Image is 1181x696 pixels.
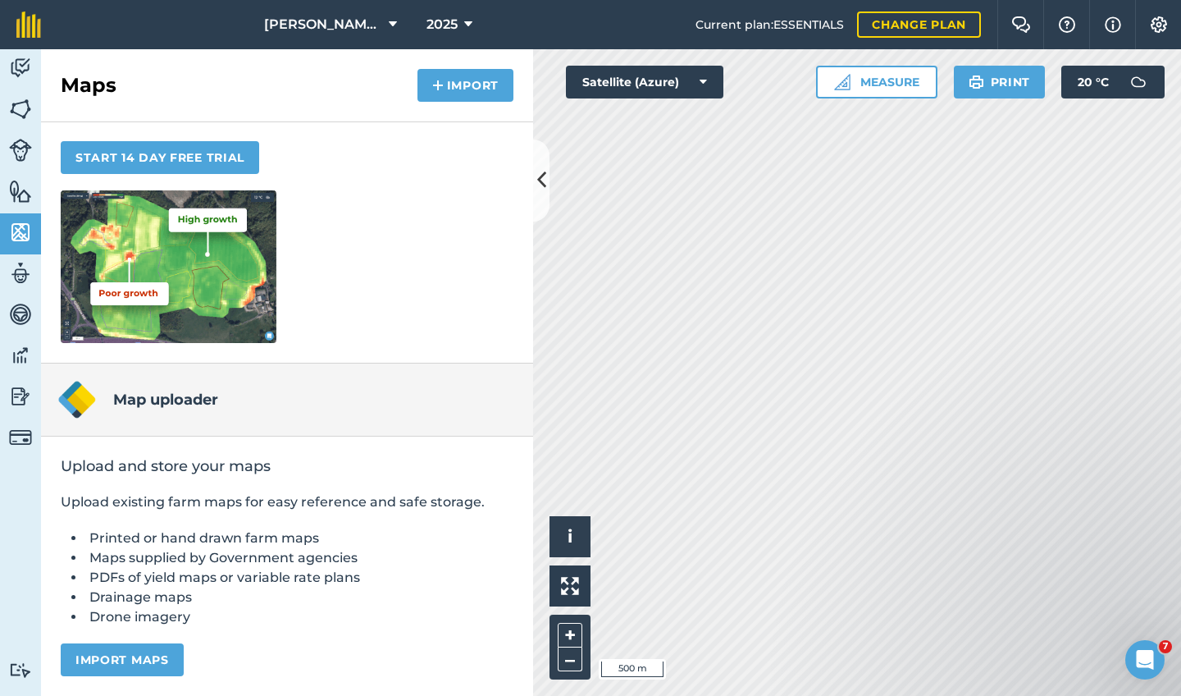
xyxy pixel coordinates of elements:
img: svg+xml;base64,PD94bWwgdmVyc2lvbj0iMS4wIiBlbmNvZGluZz0idXRmLTgiPz4KPCEtLSBHZW5lcmF0b3I6IEFkb2JlIE... [9,139,32,162]
img: svg+xml;base64,PD94bWwgdmVyc2lvbj0iMS4wIiBlbmNvZGluZz0idXRmLTgiPz4KPCEtLSBHZW5lcmF0b3I6IEFkb2JlIE... [9,261,32,286]
button: Measure [816,66,937,98]
img: Two speech bubbles overlapping with the left bubble in the forefront [1011,16,1031,33]
a: Change plan [857,11,981,38]
img: A cog icon [1149,16,1169,33]
img: Ruler icon [834,74,850,90]
img: svg+xml;base64,PHN2ZyB4bWxucz0iaHR0cDovL3d3dy53My5vcmcvMjAwMC9zdmciIHdpZHRoPSIxNCIgaGVpZ2h0PSIyNC... [432,76,444,95]
img: Four arrows, one pointing top left, one top right, one bottom right and the last bottom left [561,577,579,595]
span: [PERSON_NAME][GEOGRAPHIC_DATA] [264,15,382,34]
img: fieldmargin Logo [16,11,41,38]
button: + [558,623,582,648]
span: 20 ° C [1078,66,1109,98]
h2: Upload and store your maps [61,456,513,476]
button: 20 °C [1061,66,1165,98]
img: svg+xml;base64,PD94bWwgdmVyc2lvbj0iMS4wIiBlbmNvZGluZz0idXRmLTgiPz4KPCEtLSBHZW5lcmF0b3I6IEFkb2JlIE... [9,426,32,449]
img: svg+xml;base64,PD94bWwgdmVyc2lvbj0iMS4wIiBlbmNvZGluZz0idXRmLTgiPz4KPCEtLSBHZW5lcmF0b3I6IEFkb2JlIE... [9,662,32,678]
img: Map uploader logo [57,380,97,419]
img: svg+xml;base64,PHN2ZyB4bWxucz0iaHR0cDovL3d3dy53My5vcmcvMjAwMC9zdmciIHdpZHRoPSI1NiIgaGVpZ2h0PSI2MC... [9,97,32,121]
button: – [558,648,582,671]
span: i [568,526,572,547]
li: PDFs of yield maps or variable rate plans [85,568,513,588]
button: i [549,516,590,557]
button: Print [954,66,1046,98]
img: svg+xml;base64,PD94bWwgdmVyc2lvbj0iMS4wIiBlbmNvZGluZz0idXRmLTgiPz4KPCEtLSBHZW5lcmF0b3I6IEFkb2JlIE... [1122,66,1155,98]
li: Drainage maps [85,588,513,607]
img: A question mark icon [1057,16,1077,33]
button: Satellite (Azure) [566,66,723,98]
iframe: Intercom live chat [1125,640,1165,680]
span: 2025 [426,15,458,34]
img: svg+xml;base64,PHN2ZyB4bWxucz0iaHR0cDovL3d3dy53My5vcmcvMjAwMC9zdmciIHdpZHRoPSIxNyIgaGVpZ2h0PSIxNy... [1105,15,1121,34]
h4: Map uploader [113,388,218,411]
button: Import maps [61,643,184,676]
img: svg+xml;base64,PD94bWwgdmVyc2lvbj0iMS4wIiBlbmNvZGluZz0idXRmLTgiPz4KPCEtLSBHZW5lcmF0b3I6IEFkb2JlIE... [9,302,32,327]
span: 7 [1159,640,1172,653]
button: Import [417,69,513,102]
li: Maps supplied by Government agencies [85,548,513,568]
img: svg+xml;base64,PD94bWwgdmVyc2lvbj0iMS4wIiBlbmNvZGluZz0idXRmLTgiPz4KPCEtLSBHZW5lcmF0b3I6IEFkb2JlIE... [9,343,32,368]
img: svg+xml;base64,PHN2ZyB4bWxucz0iaHR0cDovL3d3dy53My5vcmcvMjAwMC9zdmciIHdpZHRoPSIxOSIgaGVpZ2h0PSIyNC... [969,72,984,92]
li: Printed or hand drawn farm maps [85,529,513,548]
img: svg+xml;base64,PHN2ZyB4bWxucz0iaHR0cDovL3d3dy53My5vcmcvMjAwMC9zdmciIHdpZHRoPSI1NiIgaGVpZ2h0PSI2MC... [9,220,32,245]
li: Drone imagery [85,607,513,627]
img: svg+xml;base64,PD94bWwgdmVyc2lvbj0iMS4wIiBlbmNvZGluZz0idXRmLTgiPz4KPCEtLSBHZW5lcmF0b3I6IEFkb2JlIE... [9,384,32,409]
img: svg+xml;base64,PHN2ZyB4bWxucz0iaHR0cDovL3d3dy53My5vcmcvMjAwMC9zdmciIHdpZHRoPSI1NiIgaGVpZ2h0PSI2MC... [9,179,32,204]
img: svg+xml;base64,PD94bWwgdmVyc2lvbj0iMS4wIiBlbmNvZGluZz0idXRmLTgiPz4KPCEtLSBHZW5lcmF0b3I6IEFkb2JlIE... [9,56,32,80]
a: START 14 DAY FREE TRIAL [61,141,259,174]
p: Upload existing farm maps for easy reference and safe storage. [61,492,513,512]
h2: Maps [61,72,116,98]
span: Current plan : ESSENTIALS [695,16,844,34]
